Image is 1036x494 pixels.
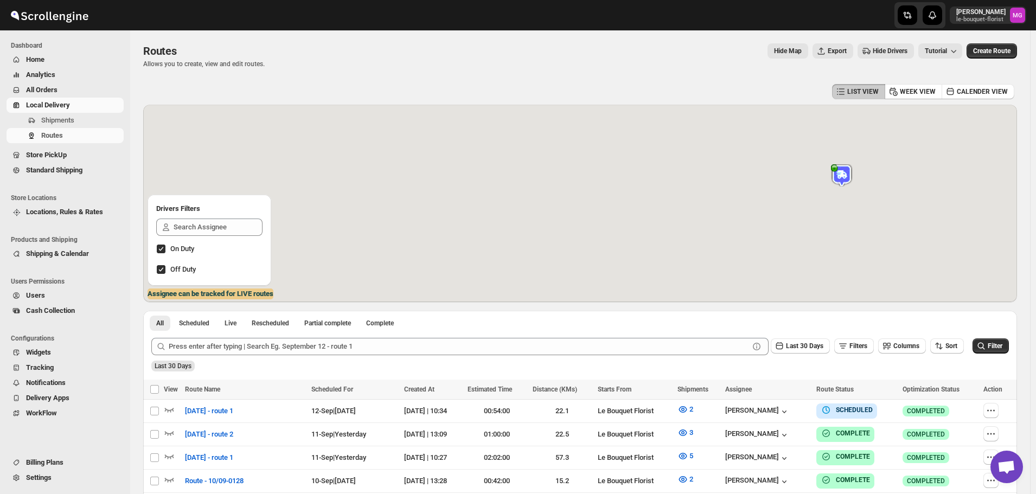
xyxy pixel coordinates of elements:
[942,84,1014,99] button: CALENDER VIEW
[849,342,867,350] span: Filters
[178,402,240,420] button: [DATE] - route 1
[689,452,693,460] span: 5
[11,194,125,202] span: Store Locations
[26,249,89,258] span: Shipping & Calendar
[821,474,870,485] button: COMPLETE
[185,429,233,440] span: [DATE] - route 2
[847,87,879,96] span: LIST VIEW
[170,265,196,273] span: Off Duty
[983,386,1002,393] span: Action
[900,87,936,96] span: WEEK VIEW
[813,43,853,59] button: Export
[598,476,671,486] div: Le Bouquet Florist
[7,406,124,421] button: WorkFlow
[468,406,526,416] div: 00:54:00
[11,41,125,50] span: Dashboard
[533,386,577,393] span: Distance (KMs)
[988,342,1002,350] span: Filter
[689,405,693,413] span: 2
[907,477,945,485] span: COMPLETED
[26,306,75,315] span: Cash Collection
[7,303,124,318] button: Cash Collection
[725,406,790,417] button: [PERSON_NAME]
[821,451,870,462] button: COMPLETE
[725,429,790,440] button: [PERSON_NAME]
[945,342,957,350] span: Sort
[821,428,870,439] button: COMPLETE
[170,245,194,253] span: On Duty
[185,386,220,393] span: Route Name
[973,47,1011,55] span: Create Route
[26,151,67,159] span: Store PickUp
[957,87,1008,96] span: CALENDER VIEW
[185,406,233,416] span: [DATE] - route 1
[774,47,802,55] span: Hide Map
[671,401,700,418] button: 2
[468,429,526,440] div: 01:00:00
[366,319,394,328] span: Complete
[26,378,66,387] span: Notifications
[533,452,591,463] div: 57.3
[26,208,103,216] span: Locations, Rules & Rates
[11,235,125,244] span: Products and Shipping
[903,386,960,393] span: Optimization Status
[7,128,124,143] button: Routes
[836,453,870,460] b: COMPLETE
[178,449,240,466] button: [DATE] - route 1
[907,407,945,415] span: COMPLETED
[7,288,124,303] button: Users
[950,7,1026,24] button: User menu
[164,386,178,393] span: View
[7,390,124,406] button: Delivery Apps
[404,452,461,463] div: [DATE] | 10:27
[725,453,790,464] button: [PERSON_NAME]
[533,429,591,440] div: 22.5
[786,342,823,350] span: Last 30 Days
[836,476,870,484] b: COMPLETE
[671,471,700,488] button: 2
[404,386,434,393] span: Created At
[836,429,870,437] b: COMPLETE
[893,342,919,350] span: Columns
[404,476,461,486] div: [DATE] | 13:28
[252,319,289,328] span: Rescheduled
[26,363,54,371] span: Tracking
[468,476,526,486] div: 00:42:00
[26,473,52,482] span: Settings
[311,430,366,438] span: 11-Sep | Yesterday
[26,394,69,402] span: Delivery Apps
[956,8,1006,16] p: [PERSON_NAME]
[304,319,351,328] span: Partial complete
[404,429,461,440] div: [DATE] | 13:09
[878,338,926,354] button: Columns
[26,458,63,466] span: Billing Plans
[689,475,693,483] span: 2
[834,338,874,354] button: Filters
[821,405,873,415] button: SCHEDULED
[41,116,74,124] span: Shipments
[143,60,265,68] p: Allows you to create, view and edit routes.
[990,451,1023,483] div: Open chat
[7,204,124,220] button: Locations, Rules & Rates
[907,453,945,462] span: COMPLETED
[533,406,591,416] div: 22.1
[404,406,461,416] div: [DATE] | 10:34
[225,319,236,328] span: Live
[7,82,124,98] button: All Orders
[858,43,914,59] button: Hide Drivers
[185,476,244,486] span: Route - 10/09-0128
[7,113,124,128] button: Shipments
[26,348,51,356] span: Widgets
[156,203,263,214] h2: Drivers Filters
[771,338,830,354] button: Last 30 Days
[918,43,962,59] button: Tutorial
[677,386,708,393] span: Shipments
[832,84,885,99] button: LIST VIEW
[179,319,209,328] span: Scheduled
[148,288,273,299] label: Assignee can be tracked for LIVE routes
[7,345,124,360] button: Widgets
[11,334,125,343] span: Configurations
[26,409,57,417] span: WorkFlow
[689,428,693,437] span: 3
